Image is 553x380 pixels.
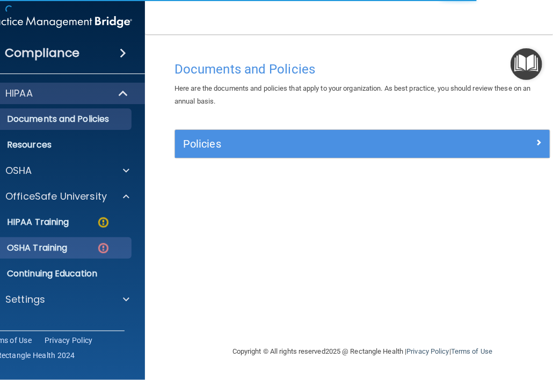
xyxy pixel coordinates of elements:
[174,84,531,105] span: Here are the documents and policies that apply to your organization. As best practice, you should...
[183,135,542,152] a: Policies
[5,190,107,203] p: OfficeSafe University
[5,293,45,306] p: Settings
[5,87,33,100] p: HIPAA
[5,164,32,177] p: OSHA
[5,46,79,61] h4: Compliance
[97,216,110,229] img: warning-circle.0cc9ac19.png
[45,335,93,346] a: Privacy Policy
[174,62,550,76] h4: Documents and Policies
[511,48,542,80] button: Open Resource Center
[183,138,448,150] h5: Policies
[97,242,110,255] img: danger-circle.6113f641.png
[368,321,540,364] iframe: Drift Widget Chat Controller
